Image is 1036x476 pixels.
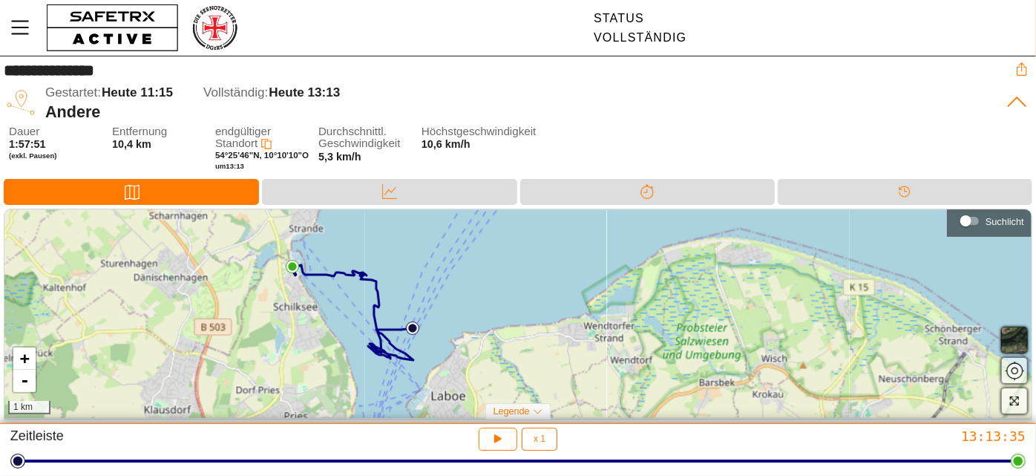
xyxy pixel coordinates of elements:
div: Karte [4,179,259,205]
font: Andere [45,102,100,121]
font: 10,6 km/h [422,138,471,150]
font: 13:13 [226,162,244,170]
font: Gestartet: [45,85,101,100]
font: 13:13:35 [961,428,1026,444]
font: Durchschnittl. Geschwindigkeit [318,125,401,150]
font: Vollständig: [203,85,268,100]
font: Höchstgeschwindigkeit [422,125,537,137]
font: endgültiger Standort [215,125,271,150]
div: Daten [262,179,517,205]
font: 54°25'46"N, 10°10'10"O [215,151,309,160]
div: Suchlicht [954,210,1024,232]
font: (exkl. Pausen) [9,151,57,160]
font: 1:57:51 [9,138,46,150]
a: Herauszoomen [13,370,36,392]
font: Heute 13:13 [269,85,340,100]
font: 10,4 km [112,138,151,150]
img: RescueLogo.png [191,4,238,52]
img: TRIP.svg [4,85,38,120]
div: Zeitleiste [778,179,1032,205]
font: Suchlicht [986,216,1024,227]
font: Heute 11:15 [102,85,173,100]
font: Dauer [9,125,39,137]
font: x 1 [534,434,545,444]
img: PathEnd.svg [286,260,299,273]
font: 5,3 km/h [318,151,361,163]
img: PathStart.svg [406,322,419,335]
a: Vergrößern [13,348,36,370]
font: + [20,349,30,368]
font: Entfernung [112,125,167,137]
font: Status [594,12,644,25]
font: Legende [494,406,530,417]
font: Zeitleiste [10,428,64,443]
button: x 1 [522,428,557,451]
font: um [215,162,226,170]
font: - [20,371,30,390]
font: 1 km [13,402,33,412]
font: Vollständig [594,31,686,44]
div: Trennung [520,179,775,205]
